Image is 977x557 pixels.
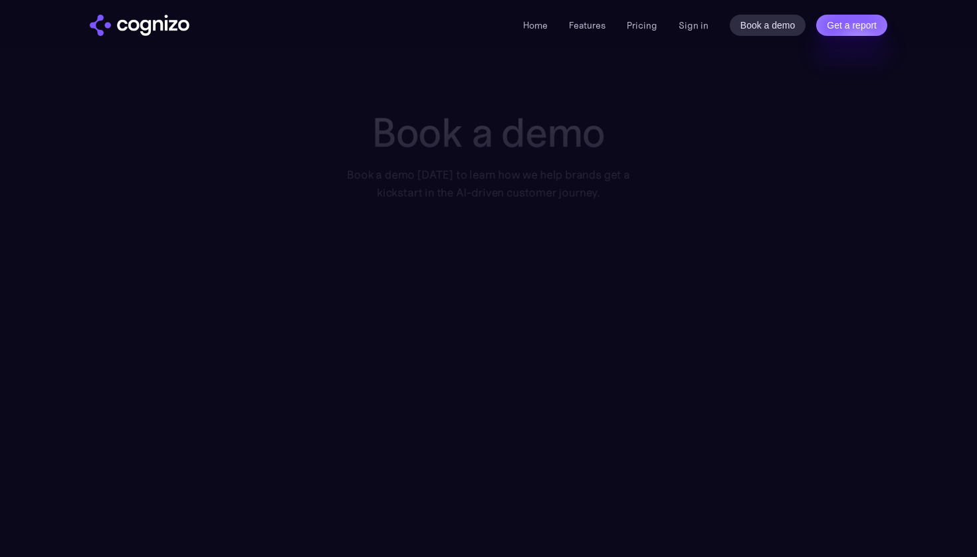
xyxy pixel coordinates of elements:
a: Features [569,19,605,31]
img: cognizo logo [90,15,189,36]
a: Sign in [679,17,708,33]
h1: Book a demo [329,110,648,156]
a: Home [523,19,548,31]
a: Book a demo [730,15,806,36]
a: Get a report [816,15,887,36]
a: home [90,15,189,36]
div: Book a demo [DATE] to learn how we help brands get a kickstart in the AI-driven customer journey. [329,166,648,202]
a: Pricing [627,19,657,31]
